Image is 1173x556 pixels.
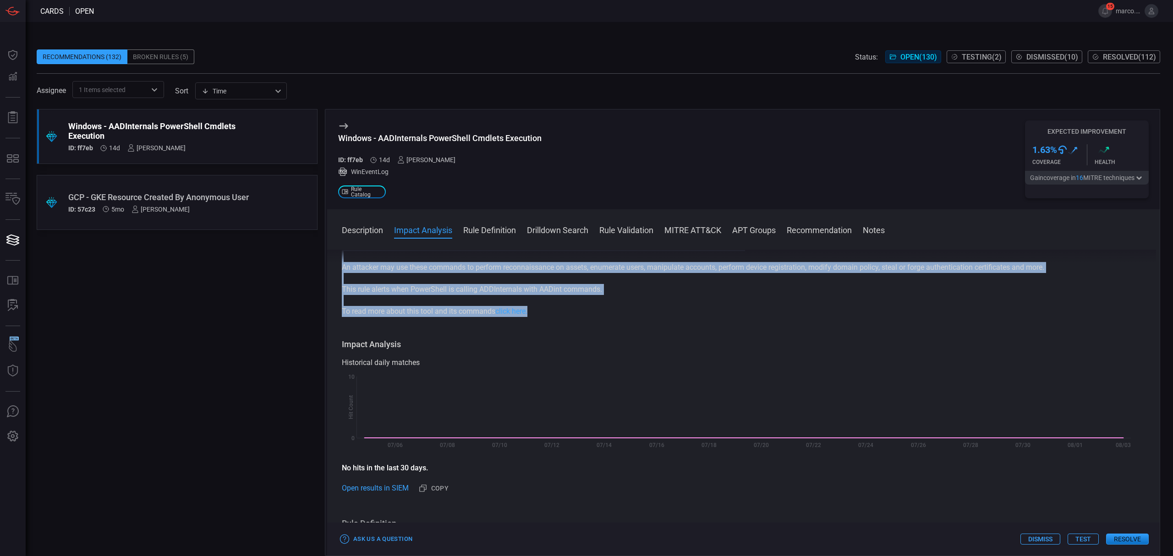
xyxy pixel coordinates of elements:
[787,224,852,235] button: Recommendation
[394,224,452,235] button: Impact Analysis
[599,224,653,235] button: Rule Validation
[732,224,776,235] button: APT Groups
[492,442,507,448] text: 07/10
[79,85,126,94] span: 1 Items selected
[2,425,24,447] button: Preferences
[527,224,588,235] button: Drilldown Search
[127,144,186,152] div: [PERSON_NAME]
[109,144,120,152] span: Aug 05, 2025 7:03 AM
[754,442,769,448] text: 07/20
[1026,53,1078,61] span: Dismissed ( 10 )
[388,442,403,448] text: 07/06
[1032,144,1057,155] h3: 1.63 %
[111,206,124,213] span: Mar 17, 2025 10:05 AM
[397,156,455,164] div: [PERSON_NAME]
[1068,442,1083,448] text: 08/01
[379,156,390,164] span: Aug 05, 2025 7:03 AM
[2,294,24,316] button: ALERT ANALYSIS
[338,133,542,143] div: Windows - AADInternals PowerShell Cmdlets Execution
[1068,534,1099,545] button: Test
[68,121,251,141] div: Windows - AADInternals PowerShell Cmdlets Execution
[863,224,885,235] button: Notes
[597,442,612,448] text: 07/14
[342,262,1145,273] p: An attacker may use these commands to perform reconnaissance on assets, enumerate users, manipula...
[132,206,190,213] div: [PERSON_NAME]
[2,335,24,357] button: Wingman
[342,357,1145,368] div: Historical daily matches
[1106,3,1114,10] span: 15
[858,442,873,448] text: 07/24
[148,83,161,96] button: Open
[75,7,94,16] span: open
[544,442,559,448] text: 07/12
[947,50,1006,63] button: Testing(2)
[338,167,542,176] div: WinEventLog
[1116,442,1131,448] text: 08/03
[68,206,95,213] h5: ID: 57c23
[342,306,1145,317] p: To read more about this tool and its commands
[495,307,527,316] a: click here.
[806,442,821,448] text: 07/22
[342,339,1145,350] h3: Impact Analysis
[911,442,926,448] text: 07/26
[351,186,382,197] span: Rule Catalog
[338,532,415,546] button: Ask Us a Question
[2,188,24,210] button: Inventory
[2,44,24,66] button: Dashboard
[2,401,24,423] button: Ask Us A Question
[1076,174,1083,181] span: 16
[175,87,188,95] label: sort
[342,463,428,472] strong: No hits in the last 30 days.
[2,107,24,129] button: Reports
[1025,128,1149,135] h5: Expected Improvement
[342,518,1145,529] h3: Rule Definition
[342,483,409,494] a: Open results in SIEM
[962,53,1002,61] span: Testing ( 2 )
[40,7,64,16] span: Cards
[855,53,878,61] span: Status:
[68,144,93,152] h5: ID: ff7eb
[1103,53,1156,61] span: Resolved ( 112 )
[1032,159,1087,165] div: Coverage
[338,156,363,164] h5: ID: ff7eb
[885,50,941,63] button: Open(130)
[1011,50,1082,63] button: Dismissed(10)
[702,442,717,448] text: 07/18
[416,481,452,496] button: Copy
[2,270,24,292] button: Rule Catalog
[1095,159,1149,165] div: Health
[649,442,664,448] text: 07/16
[1088,50,1160,63] button: Resolved(112)
[342,224,383,235] button: Description
[1106,534,1149,545] button: Resolve
[2,229,24,251] button: Cards
[2,147,24,169] button: MITRE - Detection Posture
[37,49,127,64] div: Recommendations (132)
[1015,442,1030,448] text: 07/30
[900,53,937,61] span: Open ( 130 )
[127,49,194,64] div: Broken Rules (5)
[1098,4,1112,18] button: 15
[351,435,355,442] text: 0
[68,192,251,202] div: GCP - GKE Resource Created By Anonymous User
[37,86,66,95] span: Assignee
[2,360,24,382] button: Threat Intelligence
[348,395,354,419] text: Hit Count
[202,87,272,96] div: Time
[348,374,355,380] text: 10
[2,66,24,88] button: Detections
[1020,534,1060,545] button: Dismiss
[1116,7,1141,15] span: marco.[PERSON_NAME]
[1025,171,1149,185] button: Gaincoverage in16MITRE techniques
[463,224,516,235] button: Rule Definition
[664,224,721,235] button: MITRE ATT&CK
[342,284,1145,295] p: This rule alerts when PowerShell is calling ADDInternals with AADint commands.
[963,442,978,448] text: 07/28
[440,442,455,448] text: 07/08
